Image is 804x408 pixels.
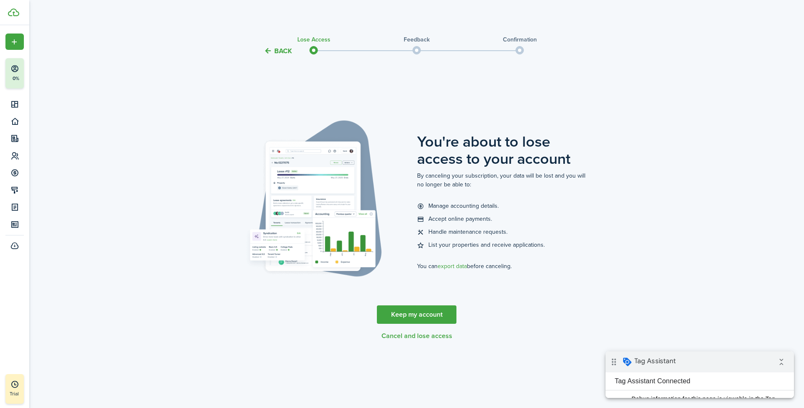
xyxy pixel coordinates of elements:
[7,43,21,60] i: check_circle
[5,374,24,404] a: Trial
[10,75,21,82] p: 0%
[381,332,452,340] button: Cancel and lose access
[297,35,330,44] stepper-dot-title: Lose access
[438,262,467,271] button: export data
[417,201,593,210] li: Manage accounting details.
[5,34,24,50] button: Open menu
[241,112,394,284] img: Access image
[26,43,175,60] span: Debug information for this page is viewable in the Tag Assistant window
[10,390,43,398] p: Trial
[404,35,430,44] stepper-dot-title: Feedback
[264,46,292,55] button: Back
[503,35,537,44] stepper-dot-title: Confirmation
[167,2,184,19] i: Collapse debug badge
[417,240,593,249] li: List your properties and receive applications.
[417,214,593,223] li: Accept online payments.
[5,58,75,88] button: 0%
[377,305,456,324] a: Keep my account
[417,227,593,236] li: Handle maintenance requests.
[417,262,593,271] p: You can before canceling.
[417,171,593,189] p: By canceling your subscription, your data will be lost and you will no longer be able to:
[8,8,19,16] img: TenantCloud
[417,112,593,167] placeholder-page-title: You're about to lose access to your account
[29,5,70,14] span: Tag Assistant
